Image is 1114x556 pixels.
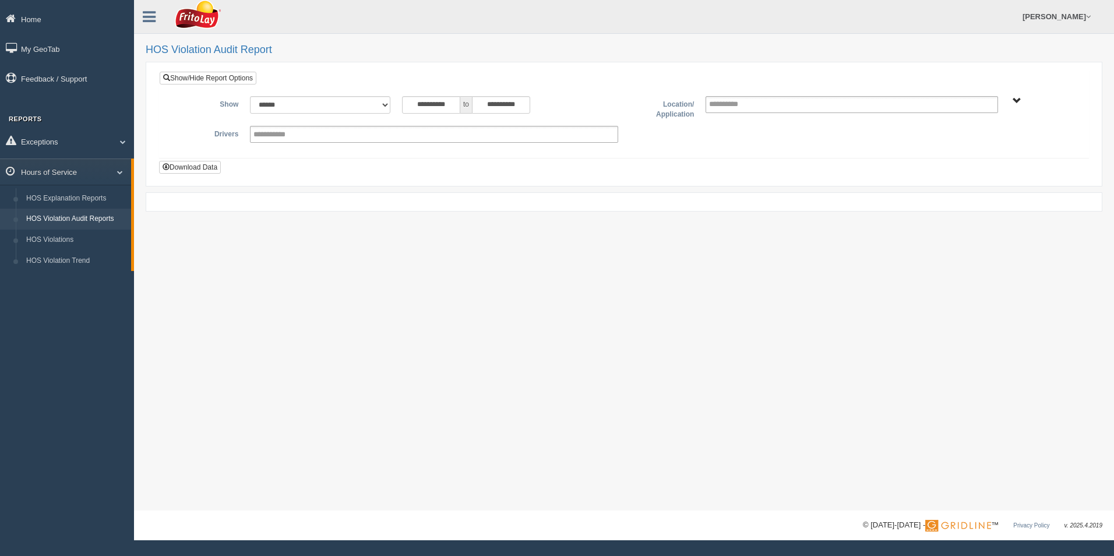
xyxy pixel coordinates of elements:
span: to [460,96,472,114]
a: HOS Violation Trend [21,251,131,272]
h2: HOS Violation Audit Report [146,44,1102,56]
a: HOS Violation Audit Reports [21,209,131,230]
label: Show [168,96,244,110]
img: Gridline [925,520,991,532]
button: Download Data [159,161,221,174]
a: Show/Hide Report Options [160,72,256,85]
a: Privacy Policy [1013,522,1049,529]
a: HOS Explanation Reports [21,188,131,209]
div: © [DATE]-[DATE] - ™ [863,519,1102,532]
label: Location/ Application [624,96,700,120]
a: HOS Violations [21,230,131,251]
label: Drivers [168,126,244,140]
span: v. 2025.4.2019 [1064,522,1102,529]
